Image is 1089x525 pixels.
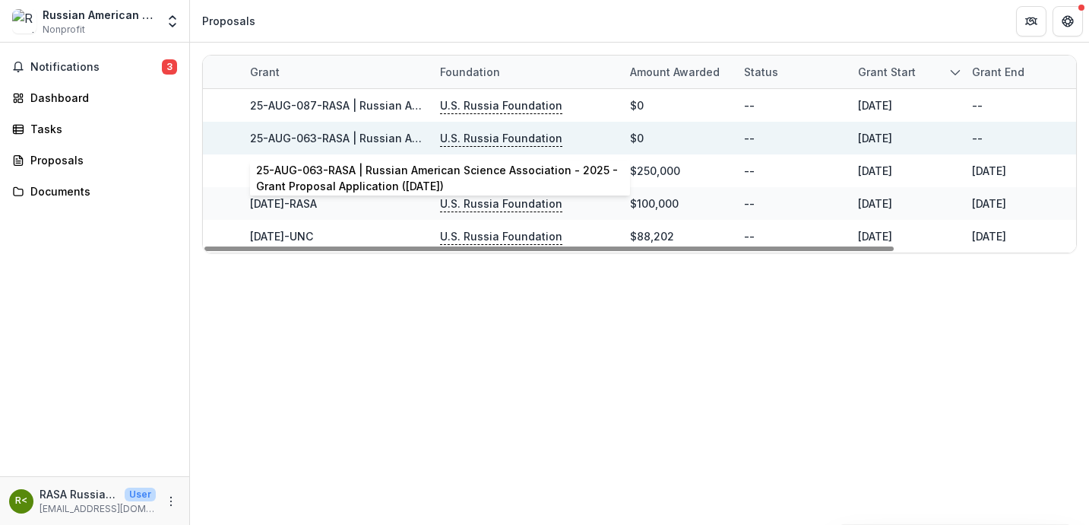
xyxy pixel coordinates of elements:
[6,148,183,173] a: Proposals
[6,85,183,110] a: Dashboard
[858,196,892,212] div: [DATE]
[621,56,735,88] div: Amount awarded
[735,64,787,80] div: Status
[30,121,171,137] div: Tasks
[162,6,183,37] button: Open entity switcher
[735,56,849,88] div: Status
[949,66,961,78] svg: sorted descending
[241,56,431,88] div: Grant
[858,228,892,244] div: [DATE]
[250,164,924,177] a: [DATE]-RASA | Building Community through T-invariant: A Media Platform for [DEMOGRAPHIC_DATA] Sci...
[630,163,680,179] div: $250,000
[972,196,1006,212] div: [DATE]
[43,7,156,23] div: Russian American Science Association
[431,56,621,88] div: Foundation
[202,13,255,29] div: Proposals
[440,97,562,114] p: U.S. Russia Foundation
[30,183,171,199] div: Documents
[250,99,803,112] a: 25-AUG-087-RASA | Russian American Science Association - 2025 - Grant Proposal Application ([DATE])
[241,64,289,80] div: Grant
[630,97,644,113] div: $0
[858,163,892,179] div: [DATE]
[6,179,183,204] a: Documents
[30,90,171,106] div: Dashboard
[744,196,755,212] div: --
[744,228,755,244] div: --
[196,10,261,32] nav: breadcrumb
[250,230,313,243] a: [DATE]-UNC
[744,163,755,179] div: --
[250,132,803,145] a: 25-AUG-063-RASA | Russian American Science Association - 2025 - Grant Proposal Application ([DATE])
[972,163,1006,179] div: [DATE]
[858,130,892,146] div: [DATE]
[849,56,963,88] div: Grant start
[744,97,755,113] div: --
[858,97,892,113] div: [DATE]
[963,56,1077,88] div: Grant end
[250,197,317,210] a: [DATE]-RASA
[12,9,36,33] img: Russian American Science Association
[162,59,177,75] span: 3
[440,196,562,212] p: U.S. Russia Foundation
[6,55,183,79] button: Notifications3
[621,64,729,80] div: Amount awarded
[30,152,171,168] div: Proposals
[30,61,162,74] span: Notifications
[972,130,983,146] div: --
[431,64,509,80] div: Foundation
[1053,6,1083,37] button: Get Help
[15,496,27,506] div: RASA Russian American Science Association <inforasausa@gmail.com> <inforasausa@gmail.com>
[972,228,1006,244] div: [DATE]
[1016,6,1046,37] button: Partners
[40,502,156,516] p: [EMAIL_ADDRESS][DOMAIN_NAME]
[630,228,674,244] div: $88,202
[972,97,983,113] div: --
[40,486,119,502] p: RASA Russian American Science Association <[EMAIL_ADDRESS][DOMAIN_NAME]> <[EMAIL_ADDRESS][DOMAIN_...
[963,64,1034,80] div: Grant end
[849,64,925,80] div: Grant start
[440,228,562,245] p: U.S. Russia Foundation
[744,130,755,146] div: --
[6,116,183,142] a: Tasks
[440,163,562,180] p: U.S. Russia Foundation
[125,488,156,501] p: User
[630,130,644,146] div: $0
[162,492,180,511] button: More
[43,23,85,37] span: Nonprofit
[440,130,562,147] p: U.S. Russia Foundation
[630,196,679,212] div: $100,000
